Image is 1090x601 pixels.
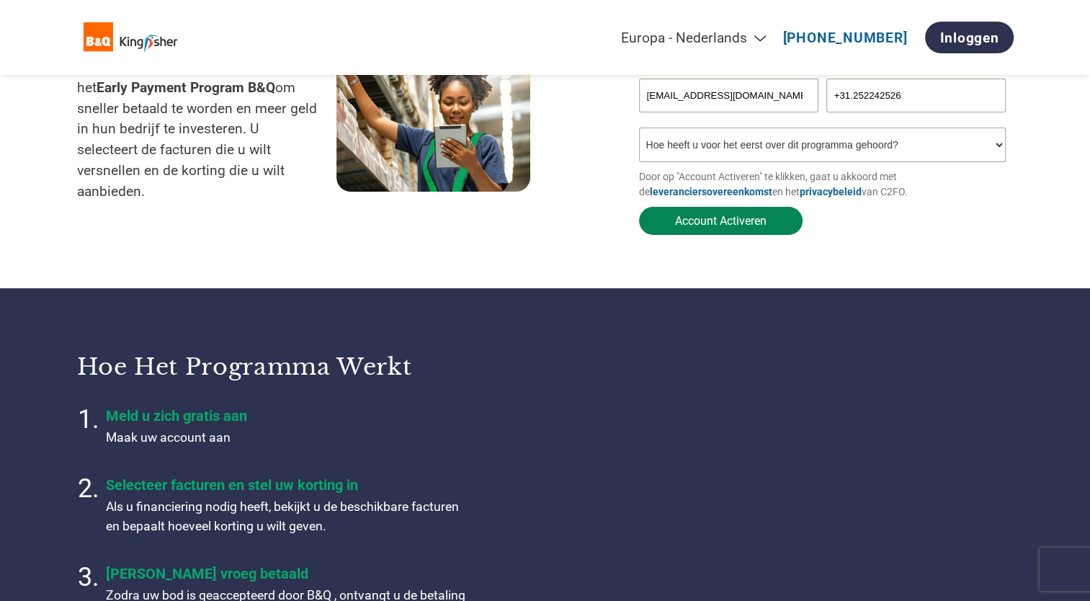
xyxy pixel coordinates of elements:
h4: Meld u zich gratis aan [106,407,466,424]
a: Inloggen [925,22,1013,53]
input: Invalid Email format [639,79,819,112]
p: Leveranciers kiezen voor C2FO en het om sneller betaald te worden en meer geld in hun bedrijf te ... [77,57,336,202]
p: Als u financiering nodig heeft, bekijkt u de beschikbare facturen en bepaalt hoeveel korting u wi... [106,497,466,535]
a: privacybeleid [800,186,862,197]
div: Inavlid Phone Number [826,114,1006,122]
h3: Hoe het programma werkt [77,352,527,381]
h4: Selecteer facturen en stel uw korting in [106,476,466,494]
div: Inavlid Email Address [639,114,819,122]
a: leveranciersovereenkomst [650,186,772,197]
strong: Early Payment Program B&Q [97,79,275,96]
button: Account Activeren [639,207,803,235]
p: Maak uw account aan [106,428,466,447]
img: B&Q [77,18,184,58]
a: [PHONE_NUMBER] [783,30,908,46]
p: Door op "Account Activeren" te klikken, gaat u akkoord met de en het van C2FO. [639,169,1014,200]
img: supply chain worker [336,50,530,192]
h4: [PERSON_NAME] vroeg betaald [106,565,466,582]
input: Telefoon* [826,79,1006,112]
